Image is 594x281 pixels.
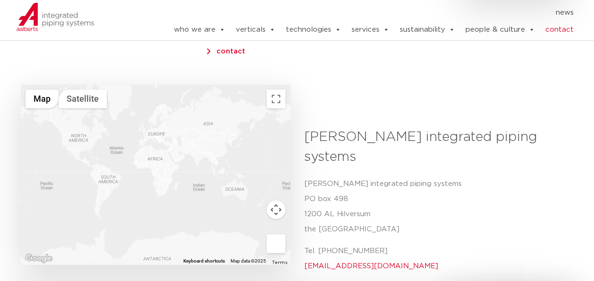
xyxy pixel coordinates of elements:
[272,260,287,265] a: Terms (opens in new tab)
[235,20,275,39] a: verticals
[304,127,567,167] h3: [PERSON_NAME] integrated piping systems
[304,244,567,274] p: Tel. [PHONE_NUMBER]
[183,258,225,264] button: Keyboard shortcuts
[59,89,107,108] button: Show satellite imagery
[351,20,389,39] a: services
[267,234,285,253] button: Drag Pegman onto the map to open Street View
[145,5,574,20] nav: Menu
[465,20,534,39] a: people & culture
[545,20,573,39] a: contact
[285,20,341,39] a: technologies
[267,200,285,219] button: Map camera controls
[399,20,455,39] a: sustainability
[304,263,438,270] a: [EMAIL_ADDRESS][DOMAIN_NAME]
[231,258,266,263] span: Map data ©2025
[23,252,54,264] img: Google
[26,89,59,108] button: Show street map
[267,89,285,108] button: Toggle fullscreen view
[216,48,245,55] a: contact
[555,5,573,20] a: news
[304,176,567,237] p: [PERSON_NAME] integrated piping systems PO box 498 1200 AL Hilversum the [GEOGRAPHIC_DATA]
[173,20,225,39] a: who we are
[23,252,54,264] a: Open this area in Google Maps (opens a new window)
